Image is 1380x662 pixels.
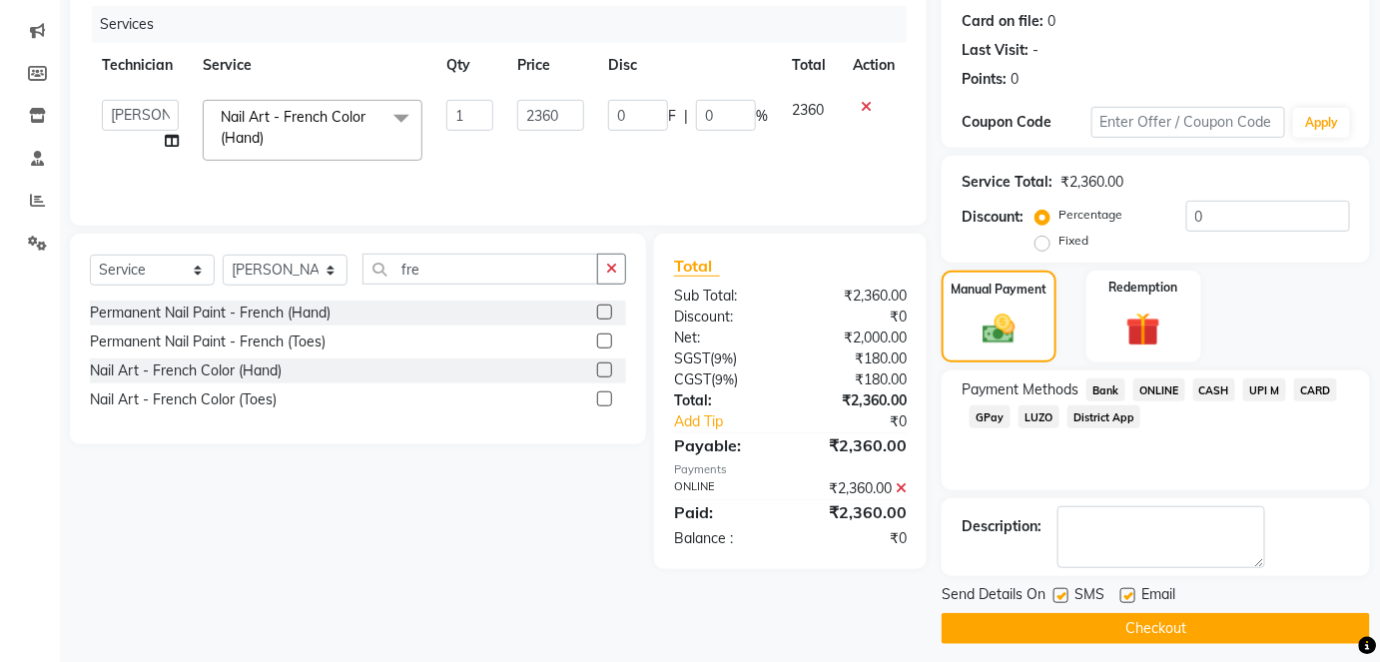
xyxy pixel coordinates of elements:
[90,360,282,381] div: Nail Art - French Color (Hand)
[962,40,1029,61] div: Last Visit:
[90,43,191,88] th: Technician
[1067,405,1141,428] span: District App
[1047,11,1055,32] div: 0
[790,348,922,369] div: ₹180.00
[1294,378,1337,401] span: CARD
[1019,405,1059,428] span: LUZO
[790,478,922,499] div: ₹2,360.00
[659,328,791,348] div: Net:
[659,433,791,457] div: Payable:
[191,43,434,88] th: Service
[659,286,791,307] div: Sub Total:
[951,281,1046,299] label: Manual Payment
[1060,172,1123,193] div: ₹2,360.00
[962,379,1078,400] span: Payment Methods
[674,461,907,478] div: Payments
[659,307,791,328] div: Discount:
[962,207,1024,228] div: Discount:
[659,411,812,432] a: Add Tip
[1243,378,1286,401] span: UPI M
[962,11,1043,32] div: Card on file:
[780,43,841,88] th: Total
[812,411,922,432] div: ₹0
[715,371,734,387] span: 9%
[90,331,326,352] div: Permanent Nail Paint - French (Toes)
[1074,584,1104,609] span: SMS
[434,43,505,88] th: Qty
[1058,232,1088,250] label: Fixed
[505,43,596,88] th: Price
[659,348,791,369] div: ( )
[790,390,922,411] div: ₹2,360.00
[1133,378,1185,401] span: ONLINE
[790,286,922,307] div: ₹2,360.00
[756,106,768,127] span: %
[962,516,1041,537] div: Description:
[714,350,733,366] span: 9%
[790,528,922,549] div: ₹0
[970,405,1011,428] span: GPay
[1193,378,1236,401] span: CASH
[1091,107,1286,138] input: Enter Offer / Coupon Code
[1115,309,1171,351] img: _gift.svg
[659,369,791,390] div: ( )
[841,43,907,88] th: Action
[90,303,331,324] div: Permanent Nail Paint - French (Hand)
[1109,279,1178,297] label: Redemption
[659,528,791,549] div: Balance :
[790,328,922,348] div: ₹2,000.00
[790,307,922,328] div: ₹0
[659,478,791,499] div: ONLINE
[684,106,688,127] span: |
[962,172,1052,193] div: Service Total:
[790,433,922,457] div: ₹2,360.00
[1293,108,1350,138] button: Apply
[1086,378,1125,401] span: Bank
[674,349,710,367] span: SGST
[962,112,1091,133] div: Coupon Code
[1033,40,1038,61] div: -
[962,69,1007,90] div: Points:
[792,101,824,119] span: 2360
[1011,69,1019,90] div: 0
[790,500,922,524] div: ₹2,360.00
[1141,584,1175,609] span: Email
[942,613,1370,644] button: Checkout
[674,370,711,388] span: CGST
[668,106,676,127] span: F
[1058,206,1122,224] label: Percentage
[221,108,365,147] span: Nail Art - French Color (Hand)
[90,389,277,410] div: Nail Art - French Color (Toes)
[264,129,273,147] a: x
[362,254,598,285] input: Search or Scan
[659,500,791,524] div: Paid:
[92,6,922,43] div: Services
[973,311,1026,348] img: _cash.svg
[674,256,720,277] span: Total
[659,390,791,411] div: Total:
[790,369,922,390] div: ₹180.00
[596,43,780,88] th: Disc
[942,584,1045,609] span: Send Details On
